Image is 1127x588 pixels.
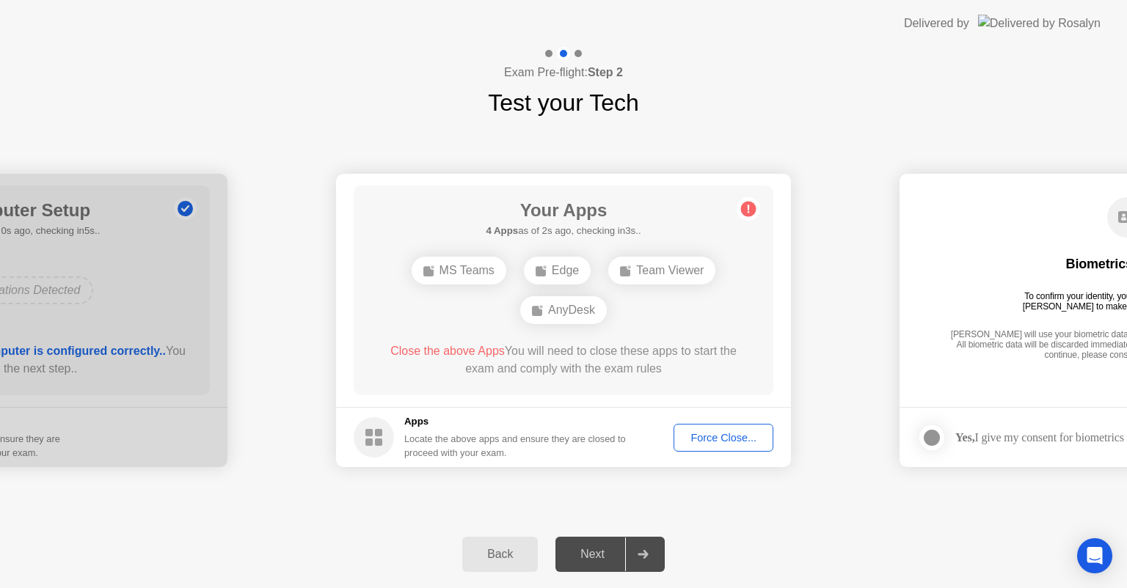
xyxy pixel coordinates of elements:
[560,548,625,561] div: Next
[404,414,627,429] h5: Apps
[488,85,639,120] h1: Test your Tech
[588,66,623,78] b: Step 2
[486,225,518,236] b: 4 Apps
[955,431,974,444] strong: Yes,
[978,15,1101,32] img: Delivered by Rosalyn
[520,296,607,324] div: AnyDesk
[486,197,641,224] h1: Your Apps
[412,257,506,284] div: MS Teams
[679,432,768,444] div: Force Close...
[1077,538,1112,573] div: Open Intercom Messenger
[467,548,533,561] div: Back
[404,432,627,460] div: Locate the above apps and ensure they are closed to proceed with your exam.
[504,64,623,81] h4: Exam Pre-flight:
[904,15,969,32] div: Delivered by
[486,224,641,238] h5: as of 2s ago, checking in3s..
[375,342,753,378] div: You will need to close these apps to start the exam and comply with the exam rules
[462,537,538,572] button: Back
[608,257,715,284] div: Team Viewer
[555,537,665,572] button: Next
[674,424,773,452] button: Force Close...
[524,257,591,284] div: Edge
[390,345,505,357] span: Close the above Apps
